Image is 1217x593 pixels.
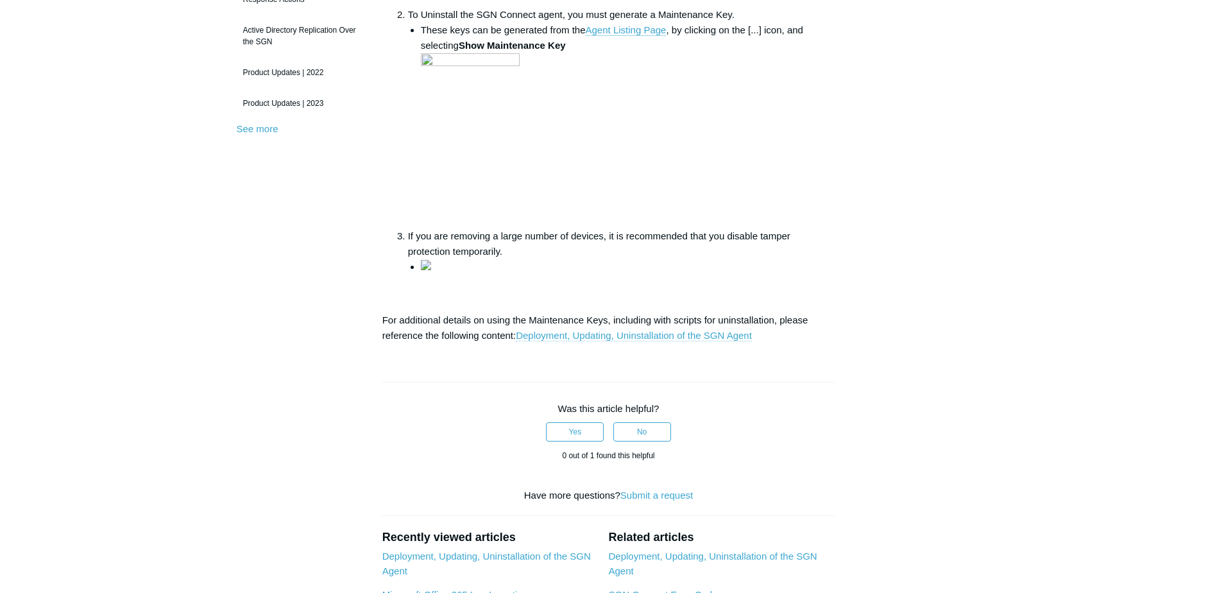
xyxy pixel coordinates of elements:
[516,330,752,341] a: Deployment, Updating, Uninstallation of the SGN Agent
[237,60,363,85] a: Product Updates | 2022
[459,40,566,51] strong: Show Maintenance Key
[421,22,835,228] li: These keys can be generated from the , by clicking on the [...] icon, and selecting
[558,403,660,414] span: Was this article helpful?
[382,313,835,343] p: For additional details on using the Maintenance Keys, including with scripts for uninstallation, ...
[408,7,835,228] li: To Uninstall the SGN Connect agent, you must generate a Maintenance Key.
[237,91,363,116] a: Product Updates | 2023
[237,18,363,54] a: Active Directory Replication Over the SGN
[237,123,278,134] a: See more
[421,260,431,270] img: 21696298566163
[382,529,596,546] h2: Recently viewed articles
[608,551,817,576] a: Deployment, Updating, Uninstallation of the SGN Agent
[613,422,671,442] button: This article was not helpful
[382,488,835,503] div: Have more questions?
[562,451,654,460] span: 0 out of 1 found this helpful
[620,490,693,501] a: Submit a request
[586,24,667,36] a: Agent Listing Page
[382,551,591,576] a: Deployment, Updating, Uninstallation of the SGN Agent
[408,228,835,275] li: If you are removing a large number of devices, it is recommended that you disable tamper protecti...
[608,529,835,546] h2: Related articles
[546,422,604,442] button: This article was helpful
[421,53,520,228] img: 21433954128531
